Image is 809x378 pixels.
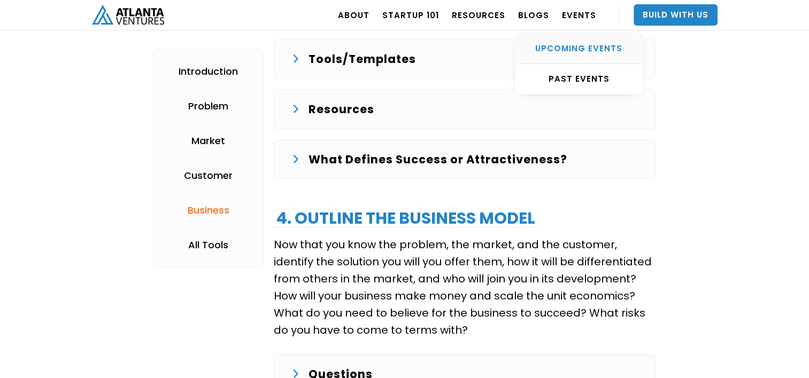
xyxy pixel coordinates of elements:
[179,66,238,76] div: Introduction
[191,135,225,146] div: Market
[184,170,233,180] div: Customer
[188,100,228,111] div: Problem
[515,64,643,94] a: PAST EVENTS
[294,369,298,378] img: arrow down
[159,54,258,89] a: Introduction
[309,51,416,68] p: Tools/Templates
[294,105,298,113] img: arrow down
[276,207,535,230] strong: 4. Outline the business model
[159,158,258,193] a: Customer
[159,227,258,262] a: All Tools
[188,204,229,215] div: Business
[309,151,567,168] p: What Defines Success or Attractiveness?
[159,123,258,158] a: Market
[294,155,298,163] img: arrow down
[159,193,258,227] a: Business
[159,89,258,123] a: Problem
[515,34,643,64] a: UPCOMING EVENTS
[294,54,298,63] img: arrow down
[309,101,374,118] p: Resources
[188,240,228,250] div: All Tools
[634,4,718,26] a: Build With Us
[515,43,643,54] div: UPCOMING EVENTS
[515,74,643,84] div: PAST EVENTS
[274,236,656,338] p: Now that you know the problem, the market, and the customer, identify the solution you will you o...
